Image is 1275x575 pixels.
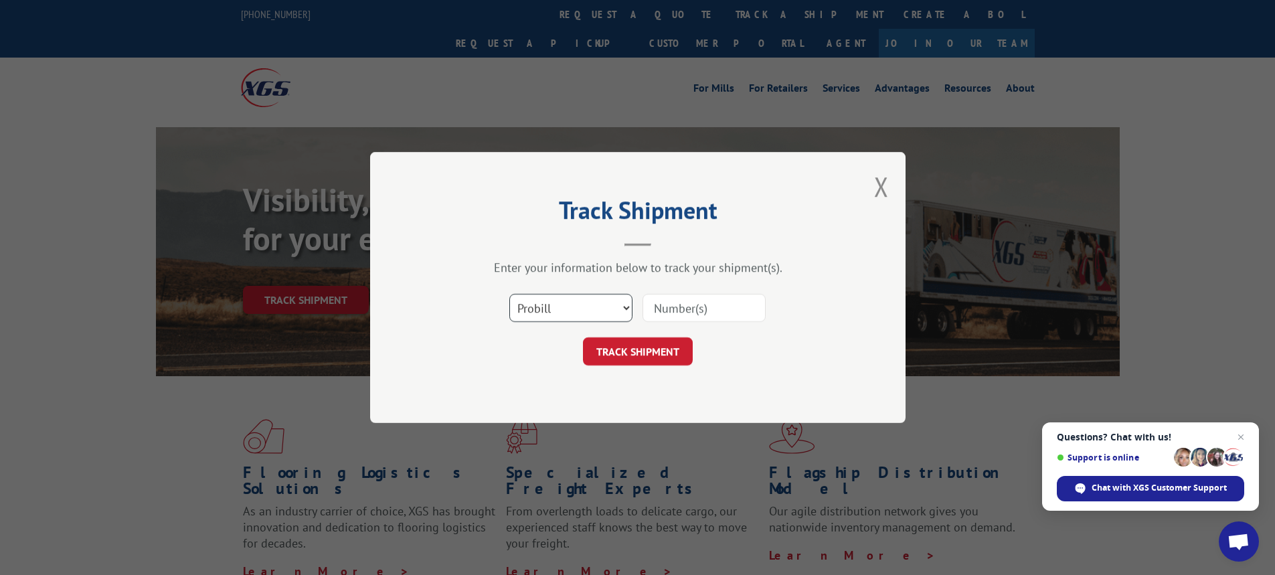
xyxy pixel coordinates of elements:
div: Enter your information below to track your shipment(s). [437,260,839,275]
span: Questions? Chat with us! [1057,432,1244,442]
h2: Track Shipment [437,201,839,226]
span: Close chat [1233,429,1249,445]
button: Close modal [874,169,889,204]
span: Chat with XGS Customer Support [1092,482,1227,494]
button: TRACK SHIPMENT [583,337,693,365]
div: Chat with XGS Customer Support [1057,476,1244,501]
div: Open chat [1219,521,1259,562]
input: Number(s) [643,294,766,322]
span: Support is online [1057,453,1169,463]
